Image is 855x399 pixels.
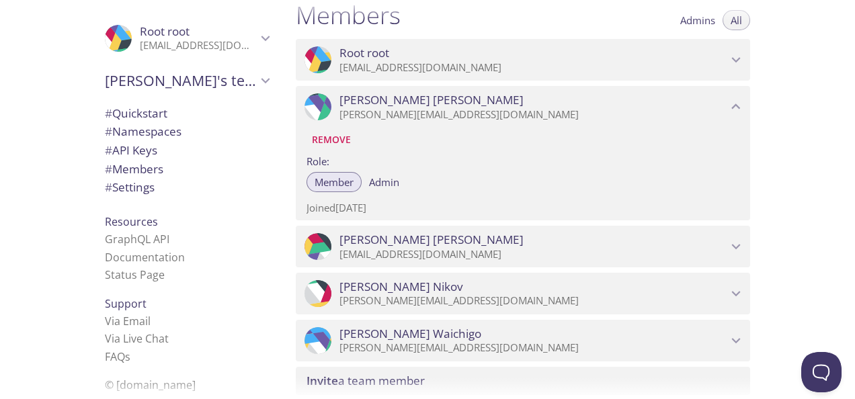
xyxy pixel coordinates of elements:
[339,279,463,294] span: [PERSON_NAME] Nikov
[105,142,157,158] span: API Keys
[105,214,158,229] span: Resources
[94,16,280,60] div: Root root
[105,105,112,121] span: #
[105,296,147,311] span: Support
[339,46,389,60] span: Root root
[307,201,739,215] p: Joined [DATE]
[105,179,112,195] span: #
[339,294,727,308] p: [PERSON_NAME][EMAIL_ADDRESS][DOMAIN_NAME]
[105,267,165,282] a: Status Page
[296,320,750,361] div: Victor Waichigo
[94,160,280,179] div: Members
[339,61,727,75] p: [EMAIL_ADDRESS][DOMAIN_NAME]
[307,150,739,170] label: Role:
[105,161,163,177] span: Members
[105,349,130,364] a: FAQ
[312,132,351,148] span: Remove
[339,248,727,261] p: [EMAIL_ADDRESS][DOMAIN_NAME]
[105,105,167,121] span: Quickstart
[361,172,407,192] button: Admin
[105,331,169,346] a: Via Live Chat
[94,122,280,141] div: Namespaces
[307,129,356,150] button: Remove
[296,226,750,267] div: David Stellini
[140,39,257,52] p: [EMAIL_ADDRESS][DOMAIN_NAME]
[339,326,481,341] span: [PERSON_NAME] Waichigo
[296,86,750,128] div: Erika Arnoczki
[140,24,190,39] span: Root root
[339,108,727,122] p: [PERSON_NAME][EMAIL_ADDRESS][DOMAIN_NAME]
[339,341,727,355] p: [PERSON_NAME][EMAIL_ADDRESS][DOMAIN_NAME]
[296,367,750,395] div: Invite a team member
[105,124,181,139] span: Namespaces
[94,141,280,160] div: API Keys
[296,39,750,81] div: Root root
[105,179,155,195] span: Settings
[105,161,112,177] span: #
[307,172,362,192] button: Member
[105,124,112,139] span: #
[105,232,169,247] a: GraphQL API
[339,93,524,107] span: [PERSON_NAME] [PERSON_NAME]
[94,63,280,98] div: Daniel's team
[105,250,185,265] a: Documentation
[105,314,151,328] a: Via Email
[296,273,750,314] div: Georgi Nikov
[801,352,842,392] iframe: Help Scout Beacon - Open
[94,178,280,197] div: Team Settings
[339,232,524,247] span: [PERSON_NAME] [PERSON_NAME]
[125,349,130,364] span: s
[105,142,112,158] span: #
[94,104,280,123] div: Quickstart
[105,71,257,90] span: [PERSON_NAME]'s team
